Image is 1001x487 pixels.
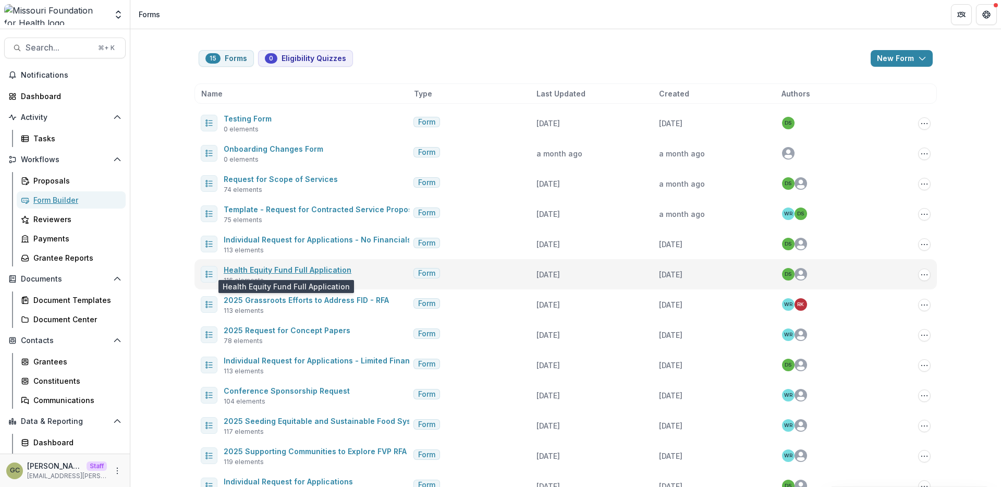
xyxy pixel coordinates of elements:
[976,4,997,25] button: Get Help
[4,109,126,126] button: Open Activity
[4,38,126,58] button: Search...
[418,360,435,369] span: Form
[4,413,126,430] button: Open Data & Reporting
[418,269,435,278] span: Form
[785,362,791,368] div: Deena Lauver Scotti
[224,185,262,194] span: 74 elements
[795,359,807,371] svg: avatar
[17,249,126,266] a: Grantee Reports
[224,215,262,225] span: 75 elements
[536,149,582,158] span: a month ago
[918,148,931,160] button: Options
[17,291,126,309] a: Document Templates
[418,299,435,308] span: Form
[17,453,126,470] a: Advanced Analytics
[536,88,585,99] span: Last Updated
[418,451,435,459] span: Form
[871,50,933,67] button: New Form
[795,268,807,281] svg: avatar
[918,389,931,402] button: Options
[418,390,435,399] span: Form
[224,296,389,305] a: 2025 Grassroots Efforts to Address FID - RFA
[536,119,560,128] span: [DATE]
[224,417,429,425] a: 2025 Seeding Equitable and Sustainable Food Systems
[418,178,435,187] span: Form
[784,302,792,307] div: Wendy Rohrbach
[210,55,216,62] span: 15
[224,386,350,395] a: Conference Sponsorship Request
[784,332,792,337] div: Wendy Rohrbach
[224,235,411,244] a: Individual Request for Applications - No Financials
[951,4,972,25] button: Partners
[659,270,682,279] span: [DATE]
[33,314,117,325] div: Document Center
[785,241,791,247] div: Deena Lauver Scotti
[258,50,353,67] button: Eligibility Quizzes
[17,191,126,209] a: Form Builder
[659,179,705,188] span: a month ago
[21,113,109,122] span: Activity
[784,393,792,398] div: Wendy Rohrbach
[33,133,117,144] div: Tasks
[139,9,160,20] div: Forms
[224,367,264,376] span: 113 elements
[111,4,126,25] button: Open entity switcher
[224,144,323,153] a: Onboarding Changes Form
[224,356,428,365] a: Individual Request for Applications - Limited Financials
[918,269,931,281] button: Options
[918,117,931,130] button: Options
[536,421,560,430] span: [DATE]
[17,311,126,328] a: Document Center
[224,125,259,134] span: 0 elements
[17,434,126,451] a: Dashboard
[224,276,264,285] span: 116 elements
[201,88,223,99] span: Name
[536,391,560,400] span: [DATE]
[659,421,682,430] span: [DATE]
[536,179,560,188] span: [DATE]
[33,175,117,186] div: Proposals
[17,353,126,370] a: Grantees
[414,88,432,99] span: Type
[199,50,254,67] button: Forms
[224,205,423,214] a: Template - Request for Contracted Service Proposals
[21,155,109,164] span: Workflows
[784,211,792,216] div: Wendy Rohrbach
[797,211,804,216] div: Deena Lauver Scotti
[659,240,682,249] span: [DATE]
[918,299,931,311] button: Options
[17,130,126,147] a: Tasks
[224,477,353,486] a: Individual Request for Applications
[224,155,259,164] span: 0 elements
[33,437,117,448] div: Dashboard
[4,332,126,349] button: Open Contacts
[795,177,807,190] svg: avatar
[536,210,560,218] span: [DATE]
[795,328,807,341] svg: avatar
[33,395,117,406] div: Communications
[17,392,126,409] a: Communications
[33,252,117,263] div: Grantee Reports
[418,148,435,157] span: Form
[785,120,791,126] div: Deena Lauver Scotti
[21,417,109,426] span: Data & Reporting
[224,306,264,315] span: 113 elements
[918,359,931,372] button: Options
[782,147,795,160] svg: avatar
[224,447,407,456] a: 2025 Supporting Communities to Explore FVP RFA
[269,55,273,62] span: 0
[17,230,126,247] a: Payments
[536,331,560,339] span: [DATE]
[17,172,126,189] a: Proposals
[785,272,791,277] div: Deena Lauver Scotti
[918,238,931,251] button: Options
[33,375,117,386] div: Constituents
[795,238,807,250] svg: avatar
[33,194,117,205] div: Form Builder
[17,372,126,389] a: Constituents
[782,88,810,99] span: Authors
[418,420,435,429] span: Form
[4,4,107,25] img: Missouri Foundation for Health logo
[795,389,807,401] svg: avatar
[659,452,682,460] span: [DATE]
